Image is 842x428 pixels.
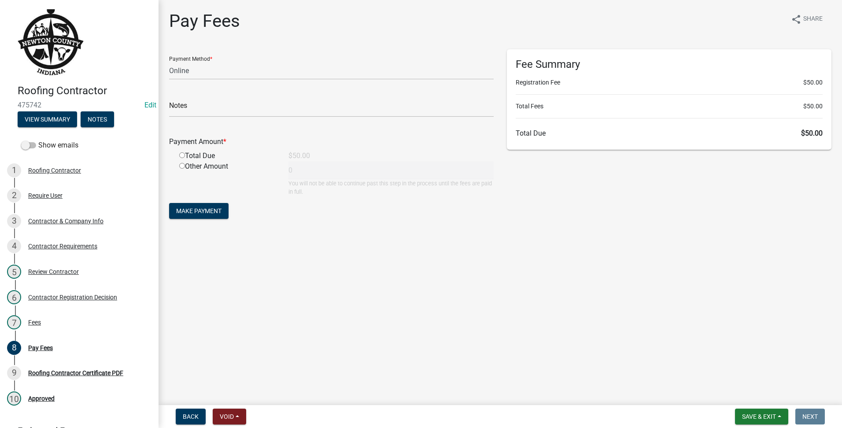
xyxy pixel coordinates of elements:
[213,409,246,424] button: Void
[7,214,21,228] div: 3
[7,290,21,304] div: 6
[7,163,21,177] div: 1
[7,239,21,253] div: 4
[18,9,84,75] img: Newton County, Indiana
[81,116,114,123] wm-modal-confirm: Notes
[173,151,282,161] div: Total Due
[784,11,830,28] button: shareShare
[144,101,156,109] wm-modal-confirm: Edit Application Number
[18,111,77,127] button: View Summary
[7,366,21,380] div: 9
[28,167,81,173] div: Roofing Contractor
[802,413,818,420] span: Next
[28,395,55,402] div: Approved
[28,243,97,249] div: Contractor Requirements
[28,192,63,199] div: Require User
[516,78,823,87] li: Registration Fee
[144,101,156,109] a: Edit
[169,203,229,219] button: Make Payment
[28,269,79,275] div: Review Contractor
[801,129,823,137] span: $50.00
[183,413,199,420] span: Back
[742,413,776,420] span: Save & Exit
[7,391,21,406] div: 10
[18,101,141,109] span: 475742
[791,14,801,25] i: share
[176,409,206,424] button: Back
[7,188,21,203] div: 2
[516,102,823,111] li: Total Fees
[28,218,103,224] div: Contractor & Company Info
[516,129,823,137] h6: Total Due
[173,161,282,196] div: Other Amount
[18,85,151,97] h4: Roofing Contractor
[735,409,788,424] button: Save & Exit
[28,370,123,376] div: Roofing Contractor Certificate PDF
[28,319,41,325] div: Fees
[7,265,21,279] div: 5
[162,137,500,147] div: Payment Amount
[220,413,234,420] span: Void
[18,116,77,123] wm-modal-confirm: Summary
[169,11,240,32] h1: Pay Fees
[7,341,21,355] div: 8
[81,111,114,127] button: Notes
[28,345,53,351] div: Pay Fees
[21,140,78,151] label: Show emails
[803,78,823,87] span: $50.00
[176,207,222,214] span: Make Payment
[28,294,117,300] div: Contractor Registration Decision
[803,102,823,111] span: $50.00
[516,58,823,71] h6: Fee Summary
[795,409,825,424] button: Next
[7,315,21,329] div: 7
[803,14,823,25] span: Share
